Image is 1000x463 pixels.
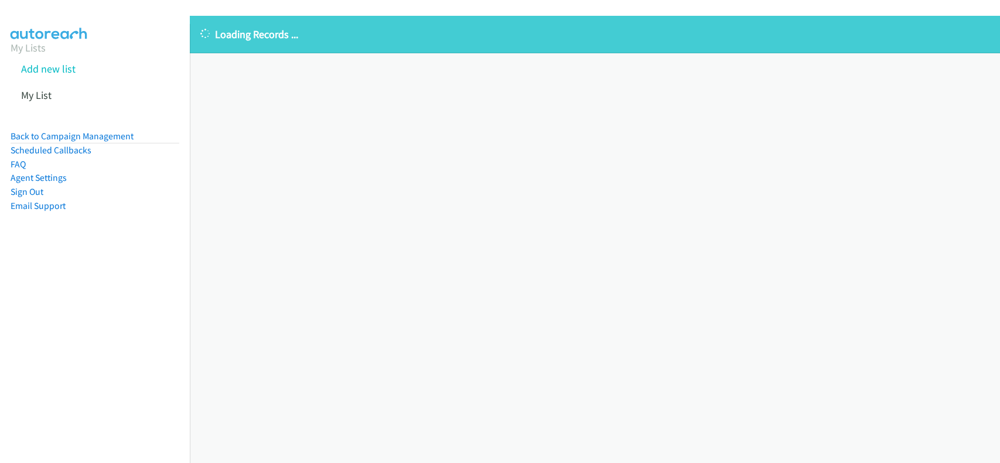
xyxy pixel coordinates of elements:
[11,159,26,170] a: FAQ
[11,131,134,142] a: Back to Campaign Management
[200,26,989,42] p: Loading Records ...
[11,41,46,54] a: My Lists
[11,172,67,183] a: Agent Settings
[11,200,66,211] a: Email Support
[11,186,43,197] a: Sign Out
[21,88,52,102] a: My List
[21,62,76,76] a: Add new list
[11,145,91,156] a: Scheduled Callbacks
